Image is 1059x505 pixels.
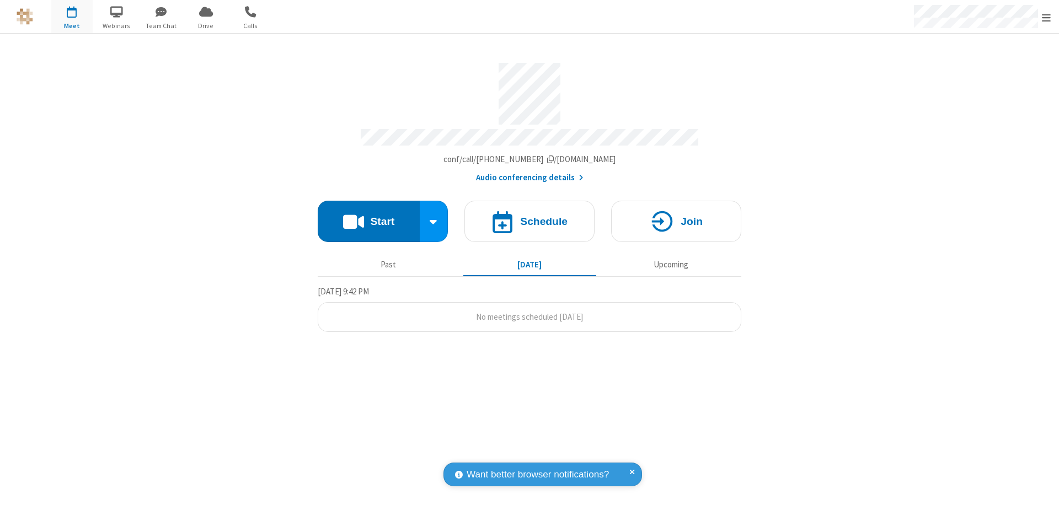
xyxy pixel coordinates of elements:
[141,21,182,31] span: Team Chat
[96,21,137,31] span: Webinars
[443,154,616,164] span: Copy my meeting room link
[370,216,394,227] h4: Start
[464,201,595,242] button: Schedule
[318,55,741,184] section: Account details
[476,311,583,322] span: No meetings scheduled [DATE]
[611,201,741,242] button: Join
[476,171,584,184] button: Audio conferencing details
[605,254,737,275] button: Upcoming
[17,8,33,25] img: QA Selenium DO NOT DELETE OR CHANGE
[463,254,596,275] button: [DATE]
[420,201,448,242] div: Start conference options
[185,21,227,31] span: Drive
[318,286,369,297] span: [DATE] 9:42 PM
[322,254,455,275] button: Past
[318,285,741,332] section: Today's Meetings
[443,153,616,166] button: Copy my meeting room linkCopy my meeting room link
[520,216,568,227] h4: Schedule
[51,21,93,31] span: Meet
[318,201,420,242] button: Start
[467,468,609,482] span: Want better browser notifications?
[230,21,271,31] span: Calls
[681,216,703,227] h4: Join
